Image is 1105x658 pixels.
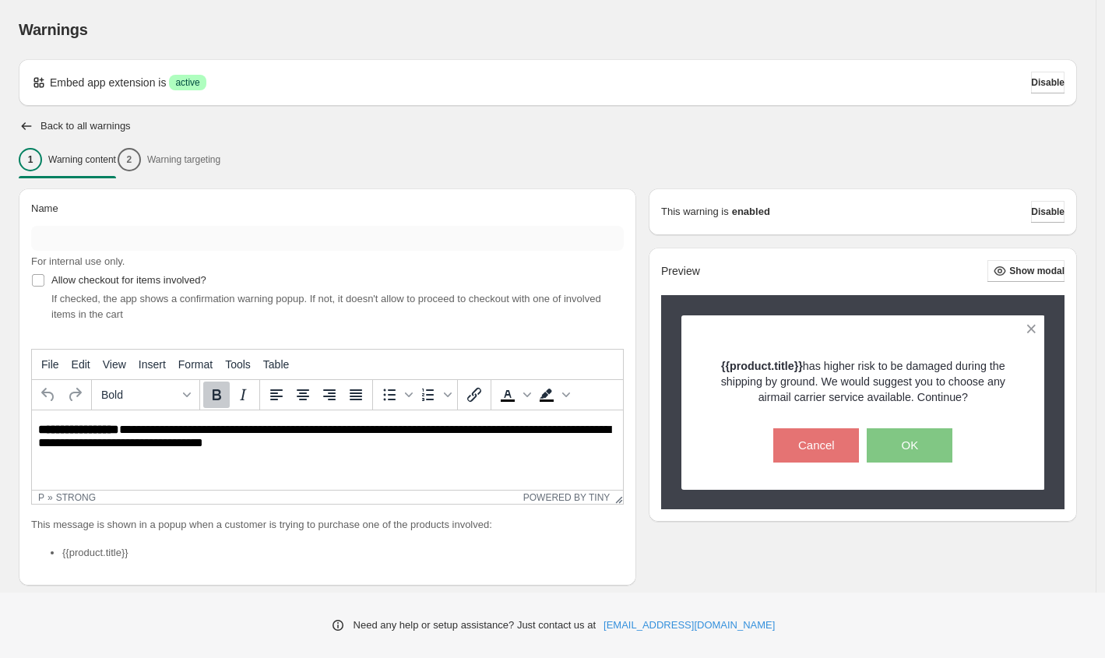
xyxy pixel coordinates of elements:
span: Disable [1031,76,1065,89]
span: Allow checkout for items involved? [51,274,206,286]
li: {{product.title}} [62,545,624,561]
p: Embed app extension is [50,75,166,90]
a: [EMAIL_ADDRESS][DOMAIN_NAME] [604,618,775,633]
span: View [103,358,126,371]
button: Insert/edit link [461,382,487,408]
div: Background color [533,382,572,408]
div: strong [56,492,96,503]
iframe: Rich Text Area [32,410,623,490]
div: p [38,492,44,503]
h2: Preview [661,265,700,278]
strong: {{product.title}} [721,360,803,372]
button: Undo [35,382,62,408]
span: Insert [139,358,166,371]
span: active [175,76,199,89]
span: File [41,358,59,371]
h2: Back to all warnings [40,120,131,132]
span: Tools [225,358,251,371]
button: Align right [316,382,343,408]
p: This message is shown in a popup when a customer is trying to purchase one of the products involved: [31,517,624,533]
span: If checked, the app shows a confirmation warning popup. If not, it doesn't allow to proceed to ch... [51,293,601,320]
div: Bullet list [376,382,415,408]
button: Justify [343,382,369,408]
button: Disable [1031,201,1065,223]
p: Warning content [48,153,116,166]
button: Align left [263,382,290,408]
span: Edit [72,358,90,371]
span: Warnings [19,21,88,38]
button: Show modal [987,260,1065,282]
a: Powered by Tiny [523,492,611,503]
span: Table [263,358,289,371]
span: Name [31,202,58,214]
p: has higher risk to be damaged during the shipping by ground. We would suggest you to choose any a... [709,358,1018,405]
button: Cancel [773,428,859,463]
div: Resize [610,491,623,504]
strong: enabled [732,204,770,220]
button: Redo [62,382,88,408]
span: Show modal [1009,265,1065,277]
div: » [48,492,53,503]
div: Numbered list [415,382,454,408]
div: 1 [19,148,42,171]
p: This warning is [661,204,729,220]
div: Text color [494,382,533,408]
button: OK [867,428,952,463]
button: Italic [230,382,256,408]
span: Format [178,358,213,371]
button: Align center [290,382,316,408]
button: Bold [203,382,230,408]
span: For internal use only. [31,255,125,267]
button: 1Warning content [19,143,116,176]
button: Disable [1031,72,1065,93]
button: Formats [95,382,196,408]
span: Bold [101,389,178,401]
span: Disable [1031,206,1065,218]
